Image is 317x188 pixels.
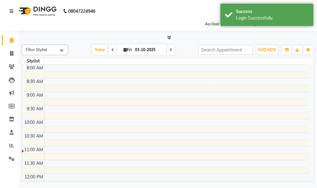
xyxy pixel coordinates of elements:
span: Filter Stylist [26,47,47,52]
div: Login Successfully. [236,15,309,21]
div: 8:30 AM [25,78,44,85]
span: Today [92,45,108,55]
b: 08047224946 [68,2,95,20]
button: ADD NEW [256,46,278,54]
div: 9:00 AM [25,92,44,98]
div: 10:00 AM [23,119,44,126]
input: Search Appointment [198,45,253,55]
div: 12:00 PM [23,174,44,180]
div: Success [236,8,309,15]
span: ADD NEW [258,47,276,52]
div: 11:00 AM [23,146,44,153]
div: 9:30 AM [25,106,44,112]
div: 10:30 AM [23,133,44,139]
img: logo [16,2,58,20]
div: Stylist [22,58,44,64]
div: 8:00 AM [25,65,44,71]
span: Fri [122,47,133,52]
input: 2025-10-03 [133,45,164,55]
div: 11:30 AM [23,160,44,167]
